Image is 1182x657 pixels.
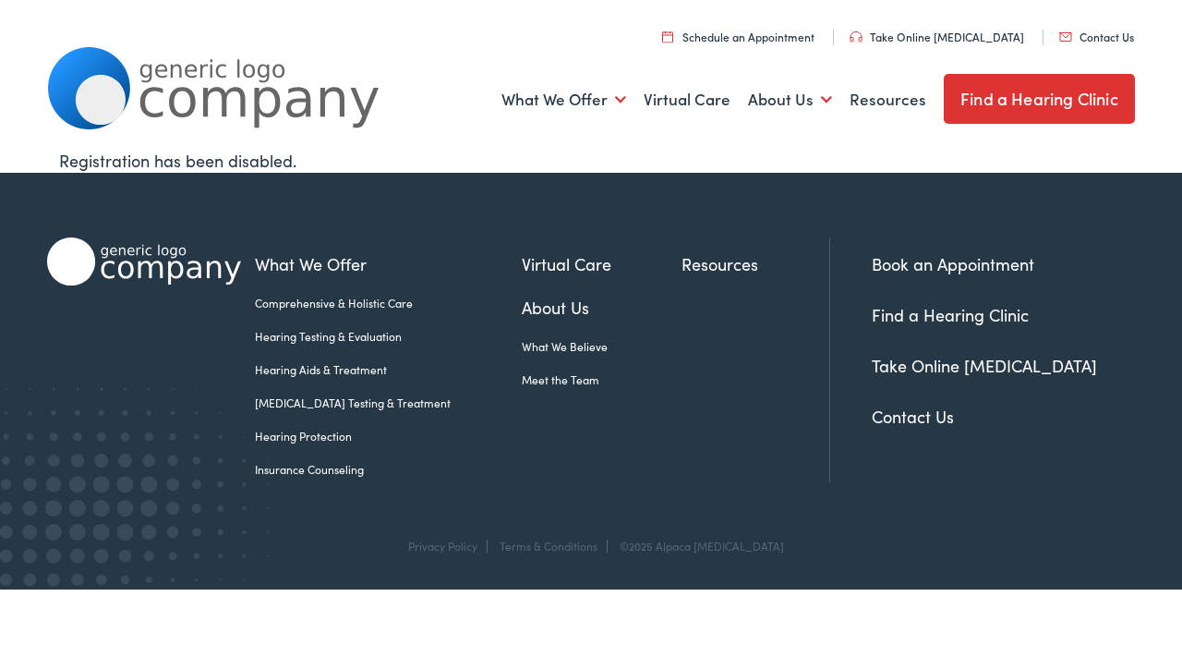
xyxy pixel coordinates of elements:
a: About Us [522,295,682,320]
a: Comprehensive & Holistic Care [255,295,522,311]
a: Privacy Policy [408,538,477,554]
a: Find a Hearing Clinic [944,74,1135,124]
a: Hearing Testing & Evaluation [255,328,522,345]
a: What We Offer [501,66,626,134]
div: Registration has been disabled. [59,148,1123,173]
a: Meet the Team [522,371,682,388]
a: Contact Us [872,405,954,428]
a: Hearing Aids & Treatment [255,361,522,378]
a: Virtual Care [644,66,730,134]
a: Schedule an Appointment [662,29,814,44]
a: Virtual Care [522,251,682,276]
a: Contact Us [1059,29,1134,44]
a: Find a Hearing Clinic [872,303,1029,326]
a: Book an Appointment [872,252,1034,275]
img: utility icon [850,31,862,43]
a: Resources [681,251,829,276]
a: What We Believe [522,338,682,355]
div: ©2025 Alpaca [MEDICAL_DATA] [610,540,784,553]
a: Terms & Conditions [500,538,597,554]
img: utility icon [662,30,673,43]
a: What We Offer [255,251,522,276]
a: Resources [850,66,926,134]
a: Take Online [MEDICAL_DATA] [850,29,1024,44]
a: [MEDICAL_DATA] Testing & Treatment [255,395,522,411]
img: Alpaca Audiology [47,237,241,286]
a: Take Online [MEDICAL_DATA] [872,354,1097,377]
a: About Us [748,66,832,134]
img: utility icon [1059,32,1072,42]
a: Hearing Protection [255,428,522,444]
a: Insurance Counseling [255,461,522,478]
